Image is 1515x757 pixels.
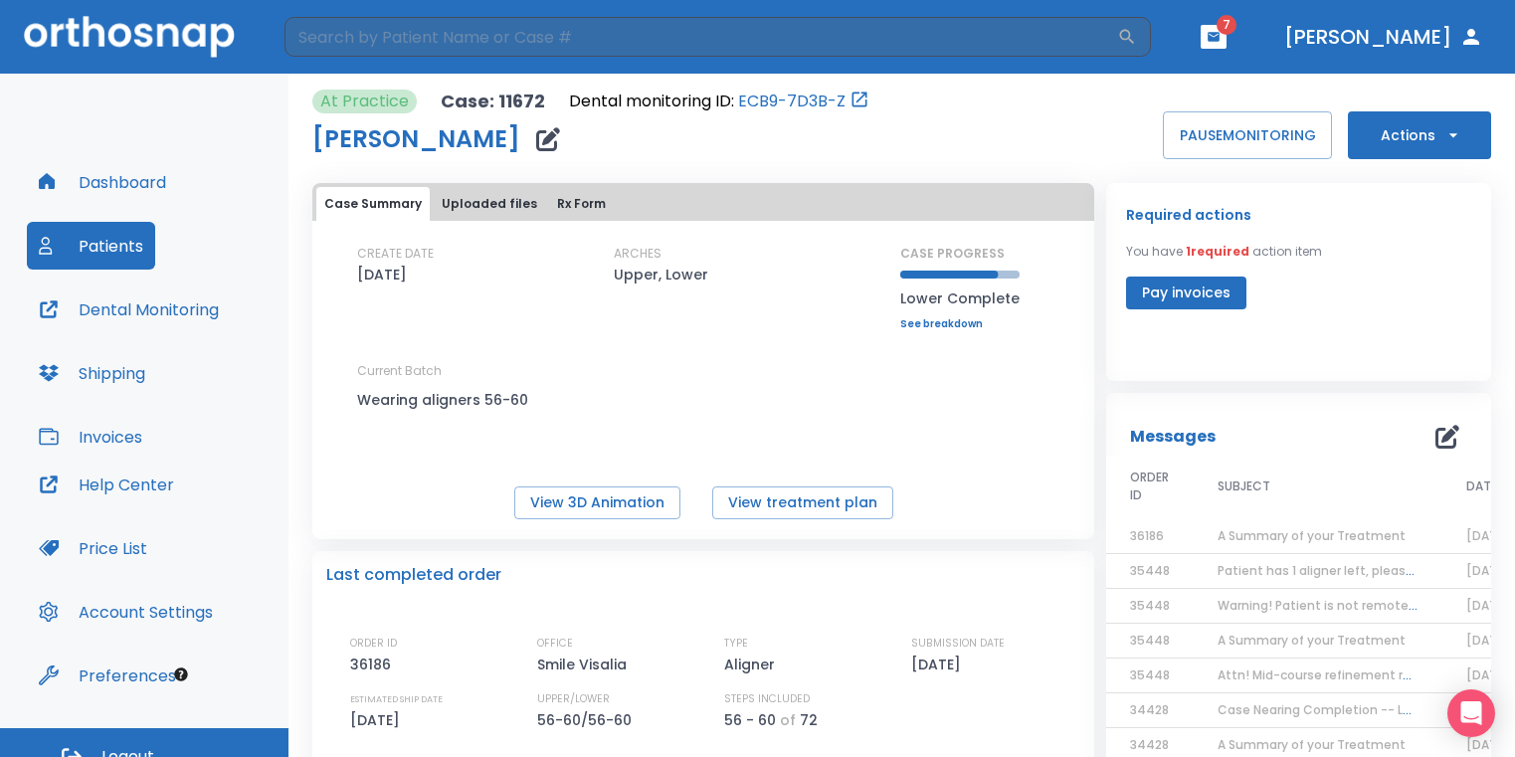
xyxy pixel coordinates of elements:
[911,653,968,676] p: [DATE]
[316,187,430,221] button: Case Summary
[357,362,536,380] p: Current Batch
[1130,632,1170,649] span: 35448
[27,588,225,636] button: Account Settings
[350,708,407,732] p: [DATE]
[569,90,869,113] div: Open patient in dental monitoring portal
[1466,527,1509,544] span: [DATE]
[1466,736,1509,753] span: [DATE]
[1126,243,1322,261] p: You have action item
[27,158,178,206] button: Dashboard
[724,635,748,653] p: TYPE
[900,318,1020,330] a: See breakdown
[537,635,573,653] p: OFFICE
[284,17,1117,57] input: Search by Patient Name or Case #
[27,413,154,461] button: Invoices
[1130,666,1170,683] span: 35448
[27,349,157,397] button: Shipping
[614,263,708,286] p: Upper, Lower
[900,286,1020,310] p: Lower Complete
[1130,701,1169,718] span: 34428
[1218,736,1406,753] span: A Summary of your Treatment
[1130,469,1170,504] span: ORDER ID
[724,708,776,732] p: 56 - 60
[316,187,1090,221] div: tabs
[1126,203,1251,227] p: Required actions
[1186,243,1249,260] span: 1 required
[1126,277,1246,309] button: Pay invoices
[27,652,188,699] button: Preferences
[326,563,501,587] p: Last completed order
[1130,597,1170,614] span: 35448
[172,665,190,683] div: Tooltip anchor
[1163,111,1332,159] button: PAUSEMONITORING
[1466,562,1509,579] span: [DATE]
[1466,597,1509,614] span: [DATE]
[780,708,796,732] p: of
[1130,425,1216,449] p: Messages
[434,187,545,221] button: Uploaded files
[614,245,662,263] p: ARCHES
[1276,19,1491,55] button: [PERSON_NAME]
[1218,477,1270,495] span: SUBJECT
[1217,15,1236,35] span: 7
[1466,632,1509,649] span: [DATE]
[1218,701,1432,718] span: Case Nearing Completion -- Lower
[724,690,810,708] p: STEPS INCLUDED
[1447,689,1495,737] div: Open Intercom Messenger
[1466,666,1509,683] span: [DATE]
[1348,111,1491,159] button: Actions
[712,486,893,519] button: View treatment plan
[537,690,610,708] p: UPPER/LOWER
[350,690,443,708] p: ESTIMATED SHIP DATE
[537,653,634,676] p: Smile Visalia
[1218,562,1507,579] span: Patient has 1 aligner left, please order next set!
[312,127,520,151] h1: [PERSON_NAME]
[1218,597,1487,614] span: Warning! Patient is not remotely monitored
[549,187,614,221] button: Rx Form
[357,263,407,286] p: [DATE]
[27,461,186,508] button: Help Center
[1130,527,1164,544] span: 36186
[441,90,545,113] p: Case: 11672
[27,222,155,270] button: Patients
[350,653,398,676] p: 36186
[1466,477,1497,495] span: DATE
[514,486,680,519] button: View 3D Animation
[357,245,434,263] p: CREATE DATE
[27,285,231,333] button: Dental Monitoring
[724,653,782,676] p: Aligner
[1218,632,1406,649] span: A Summary of your Treatment
[569,90,734,113] p: Dental monitoring ID:
[800,708,818,732] p: 72
[537,708,639,732] p: 56-60/56-60
[738,90,846,113] a: ECB9-7D3B-Z
[1130,562,1170,579] span: 35448
[1218,666,1449,683] span: Attn! Mid-course refinement required
[320,90,409,113] p: At Practice
[1130,736,1169,753] span: 34428
[27,524,159,572] button: Price List
[900,245,1020,263] p: CASE PROGRESS
[1218,527,1406,544] span: A Summary of your Treatment
[911,635,1005,653] p: SUBMISSION DATE
[357,388,536,412] p: Wearing aligners 56-60
[350,635,397,653] p: ORDER ID
[24,16,235,57] img: Orthosnap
